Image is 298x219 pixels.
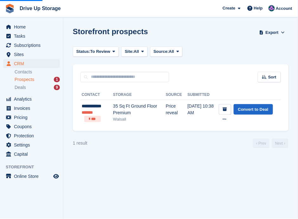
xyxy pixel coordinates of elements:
button: Site: All [121,47,148,57]
a: menu [3,150,60,159]
img: stora-icon-8386f47178a22dfd0bd8f6a31ec36ba5ce8667c1dd55bd0f319d3a0aa187defe.svg [5,4,15,13]
span: Online Store [14,172,52,181]
a: menu [3,122,60,131]
a: menu [3,22,60,31]
span: Pricing [14,113,52,122]
div: 1 result [73,140,87,147]
button: Source: All [150,47,183,57]
button: Export [258,27,286,38]
a: menu [3,50,60,59]
th: Submitted [187,90,219,100]
span: CRM [14,59,52,68]
td: [DATE] 10:38 AM [187,100,219,126]
a: Contacts [15,69,60,75]
span: Capital [14,150,52,159]
a: menu [3,95,60,103]
span: Source: [154,48,169,55]
span: Site: [125,48,134,55]
span: Status: [76,48,90,55]
th: Source [166,90,188,100]
a: menu [3,141,60,149]
span: Subscriptions [14,41,52,50]
span: Sort [268,74,276,80]
span: All [169,48,174,55]
div: 1 [54,77,60,82]
span: Sites [14,50,52,59]
span: Help [254,5,263,11]
span: Invoices [14,104,52,113]
nav: Page [252,139,290,148]
span: Settings [14,141,52,149]
button: Status: To Review [73,47,119,57]
a: menu [3,32,60,41]
td: Price reveal [166,100,188,126]
a: Previous [253,139,269,148]
img: Andy [269,5,275,11]
a: menu [3,172,60,181]
div: 35 Sq Ft Ground Floor Premium [113,103,166,116]
span: Protection [14,131,52,140]
a: menu [3,59,60,68]
a: menu [3,131,60,140]
th: Storage [113,90,166,100]
span: Deals [15,84,26,91]
div: 9 [54,85,60,90]
a: Deals 9 [15,84,60,91]
a: Preview store [52,172,60,180]
a: Prospects 1 [15,76,60,83]
span: Storefront [6,164,63,170]
span: Coupons [14,122,52,131]
h1: Storefront prospects [73,27,148,36]
a: Drive Up Storage [17,3,63,14]
a: Convert to Deal [234,104,273,115]
a: menu [3,104,60,113]
span: Export [266,29,279,36]
span: To Review [90,48,110,55]
a: Next [272,139,288,148]
div: Walsall [113,116,166,122]
span: Create [223,5,235,11]
span: Analytics [14,95,52,103]
span: Home [14,22,52,31]
span: Prospects [15,77,34,83]
span: Account [276,5,292,12]
span: All [134,48,139,55]
span: Tasks [14,32,52,41]
th: Contact [80,90,113,100]
a: menu [3,113,60,122]
a: menu [3,41,60,50]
